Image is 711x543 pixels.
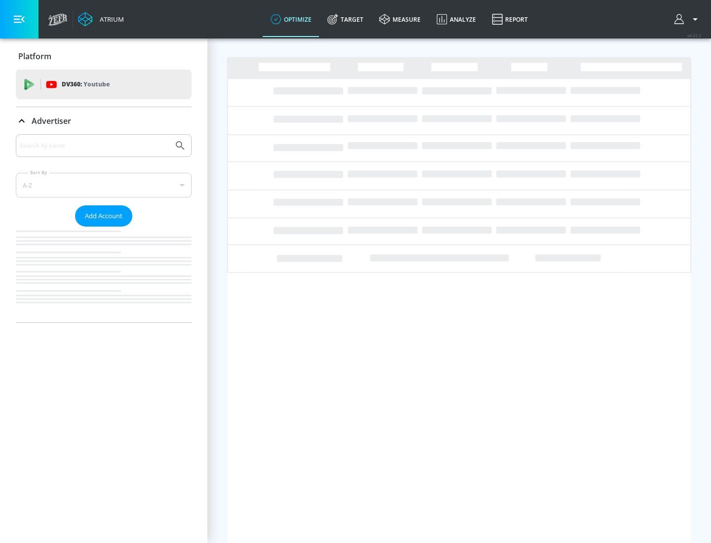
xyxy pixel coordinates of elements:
div: Atrium [96,15,124,24]
nav: list of Advertiser [16,227,192,322]
a: optimize [263,1,319,37]
div: A-Z [16,173,192,197]
a: Report [484,1,536,37]
div: DV360: Youtube [16,70,192,99]
span: v 4.22.2 [687,33,701,38]
p: Advertiser [32,116,71,126]
p: DV360: [62,79,110,90]
button: Add Account [75,205,132,227]
label: Sort By [28,169,49,176]
div: Advertiser [16,107,192,135]
input: Search by name [20,139,169,152]
span: Add Account [85,210,122,222]
a: Target [319,1,371,37]
p: Platform [18,51,51,62]
div: Platform [16,42,192,70]
a: Atrium [78,12,124,27]
p: Youtube [83,79,110,89]
a: Analyze [429,1,484,37]
div: Advertiser [16,134,192,322]
a: measure [371,1,429,37]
